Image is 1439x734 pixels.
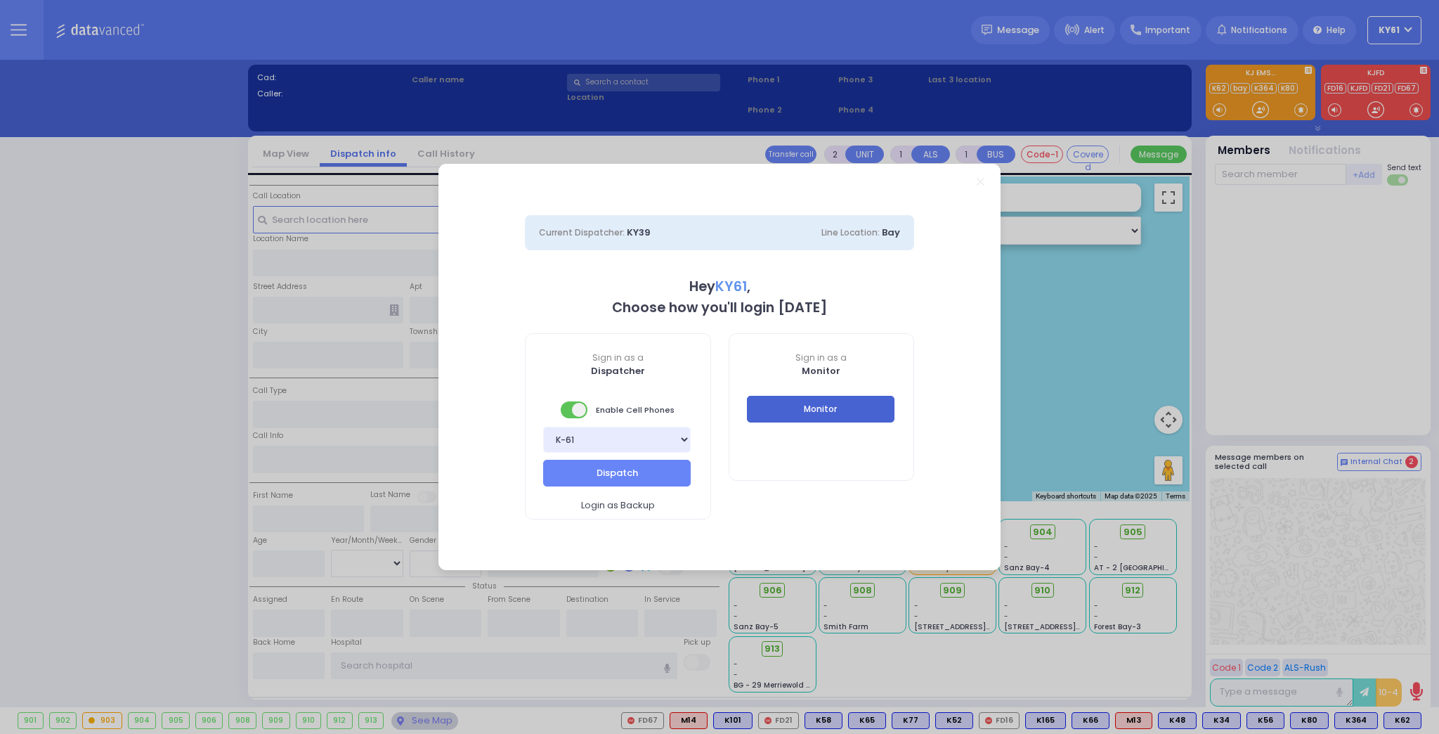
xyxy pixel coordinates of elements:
[977,178,984,186] a: Close
[729,352,914,364] span: Sign in as a
[526,352,710,364] span: Sign in as a
[802,364,840,378] b: Monitor
[627,226,651,239] span: KY39
[543,460,691,487] button: Dispatch
[612,298,827,317] b: Choose how you'll login [DATE]
[715,277,747,296] span: KY61
[882,226,900,239] span: Bay
[539,226,625,238] span: Current Dispatcher:
[581,498,655,513] span: Login as Backup
[561,400,675,420] span: Enable Cell Phones
[591,364,645,378] b: Dispatcher
[689,277,750,296] b: Hey ,
[747,396,894,423] button: Monitor
[821,226,880,238] span: Line Location:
